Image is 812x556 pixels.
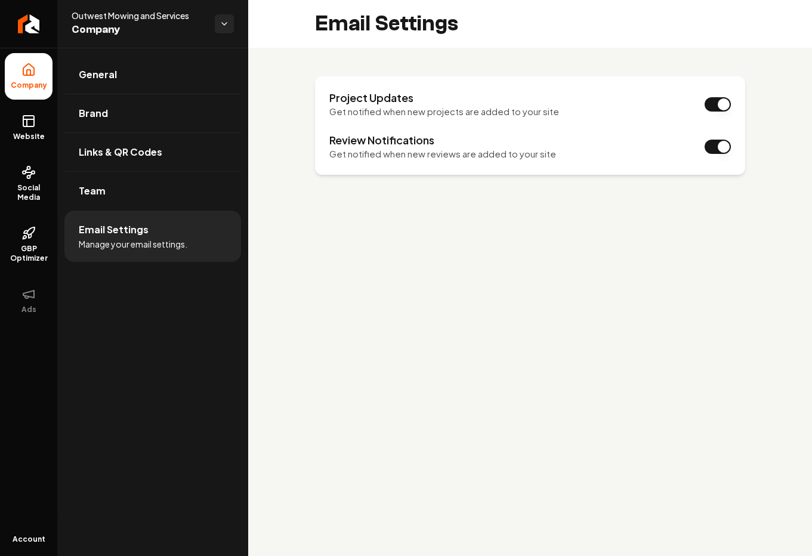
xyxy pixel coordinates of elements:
[64,133,241,171] a: Links & QR Codes
[5,217,53,273] a: GBP Optimizer
[64,94,241,132] a: Brand
[329,147,556,161] p: Get notified when new reviews are added to your site
[8,132,50,141] span: Website
[64,172,241,210] a: Team
[72,10,205,21] span: Outwest Mowing and Services
[79,238,187,250] span: Manage your email settings.
[5,244,53,263] span: GBP Optimizer
[6,81,52,90] span: Company
[329,91,559,105] h3: Project Updates
[329,105,559,119] p: Get notified when new projects are added to your site
[79,67,117,82] span: General
[13,535,45,544] span: Account
[17,305,41,314] span: Ads
[5,183,53,202] span: Social Media
[72,21,205,38] span: Company
[18,14,40,33] img: Rebolt Logo
[79,223,149,237] span: Email Settings
[315,12,458,36] h2: Email Settings
[79,145,162,159] span: Links & QR Codes
[5,104,53,151] a: Website
[79,106,108,121] span: Brand
[79,184,106,198] span: Team
[5,277,53,324] button: Ads
[329,133,556,147] h3: Review Notifications
[64,55,241,94] a: General
[5,156,53,212] a: Social Media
